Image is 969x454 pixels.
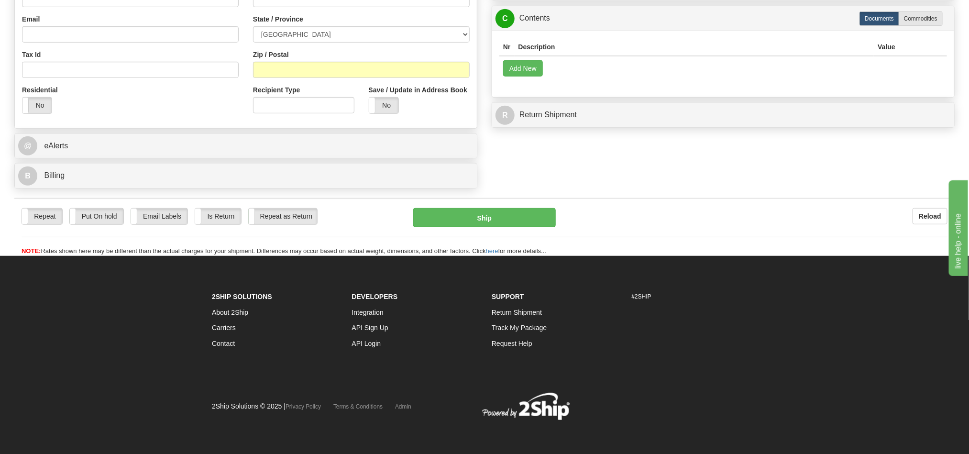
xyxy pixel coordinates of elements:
[492,309,542,316] a: Return Shipment
[496,9,515,28] span: C
[195,209,241,224] label: Is Return
[486,247,498,255] a: here
[352,340,381,347] a: API Login
[22,98,52,113] label: No
[18,166,37,186] span: B
[22,209,62,224] label: Repeat
[253,14,303,24] label: State / Province
[333,403,383,410] a: Terms & Conditions
[899,11,943,26] label: Commodities
[859,11,899,26] label: Documents
[352,324,388,332] a: API Sign Up
[874,38,899,56] th: Value
[18,166,473,186] a: B Billing
[253,85,300,95] label: Recipient Type
[369,98,398,113] label: No
[499,38,515,56] th: Nr
[413,208,556,227] button: Ship
[212,402,321,410] span: 2Ship Solutions © 2025 |
[212,324,236,332] a: Carriers
[212,293,272,300] strong: 2Ship Solutions
[212,309,248,316] a: About 2Ship
[515,38,874,56] th: Description
[131,209,188,224] label: Email Labels
[14,247,955,256] div: Rates shown here may be different than the actual charges for your shipment. Differences may occu...
[22,14,40,24] label: Email
[18,136,37,155] span: @
[369,85,467,95] label: Save / Update in Address Book
[947,178,968,276] iframe: chat widget
[503,60,543,77] button: Add New
[632,294,758,300] h6: #2SHIP
[249,209,317,224] label: Repeat as Return
[492,293,524,300] strong: Support
[913,208,947,224] button: Reload
[18,136,473,156] a: @ eAlerts
[492,340,532,347] a: Request Help
[919,212,941,220] b: Reload
[70,209,123,224] label: Put On hold
[212,340,235,347] a: Contact
[22,85,58,95] label: Residential
[44,171,65,179] span: Billing
[352,309,384,316] a: Integration
[496,9,951,28] a: CContents
[352,293,398,300] strong: Developers
[496,106,515,125] span: R
[7,6,88,17] div: live help - online
[44,142,68,150] span: eAlerts
[22,247,41,255] span: NOTE:
[496,105,951,125] a: RReturn Shipment
[492,324,547,332] a: Track My Package
[395,403,411,410] a: Admin
[253,50,289,59] label: Zip / Postal
[286,403,321,410] a: Privacy Policy
[22,50,41,59] label: Tax Id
